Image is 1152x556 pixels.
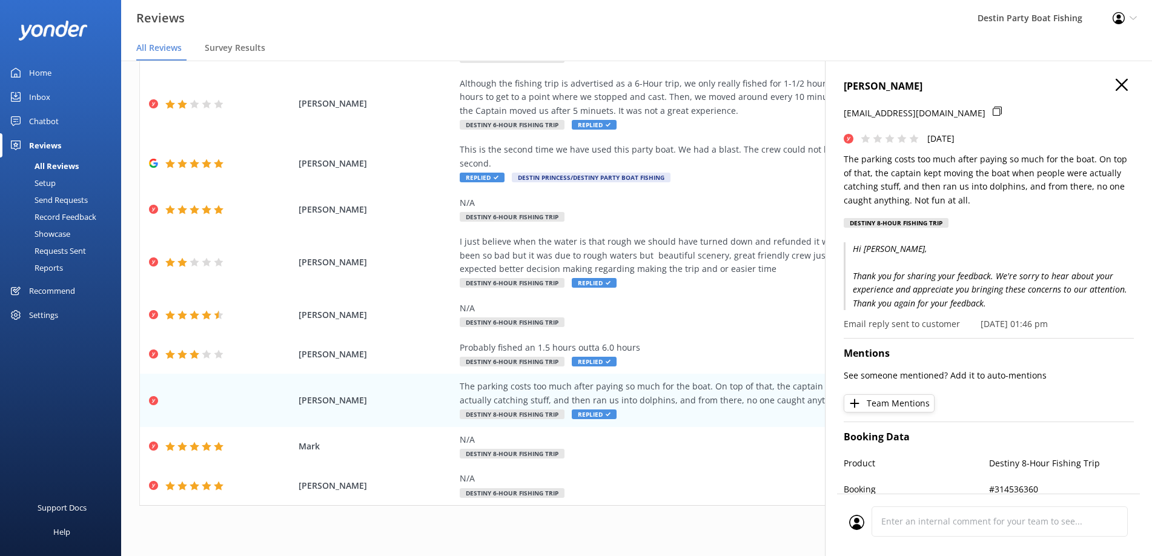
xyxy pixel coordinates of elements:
[844,79,1134,94] h4: [PERSON_NAME]
[205,42,265,54] span: Survey Results
[299,440,454,453] span: Mark
[460,357,564,366] span: Destiny 6-Hour Fishing Trip
[29,109,59,133] div: Chatbot
[53,520,70,544] div: Help
[512,173,670,182] span: Destin Princess/Destiny Party Boat Fishing
[460,173,505,182] span: Replied
[460,120,564,130] span: Destiny 6-Hour Fishing Trip
[981,317,1048,331] p: [DATE] 01:46 pm
[29,303,58,327] div: Settings
[299,394,454,407] span: [PERSON_NAME]
[460,472,1011,485] div: N/A
[989,457,1134,470] p: Destiny 8-Hour Fishing Trip
[7,242,86,259] div: Requests Sent
[38,495,87,520] div: Support Docs
[29,61,51,85] div: Home
[460,235,1011,276] div: I just believe when the water is that rough we should have turned down and refunded it was mentio...
[572,278,617,288] span: Replied
[927,132,955,145] p: [DATE]
[460,433,1011,446] div: N/A
[572,120,617,130] span: Replied
[7,191,121,208] a: Send Requests
[7,157,79,174] div: All Reviews
[460,409,564,419] span: Destiny 8-Hour Fishing Trip
[7,259,63,276] div: Reports
[844,457,989,470] p: Product
[7,174,121,191] a: Setup
[1116,79,1128,92] button: Close
[844,317,960,331] p: Email reply sent to customer
[7,225,70,242] div: Showcase
[844,369,1134,382] p: See someone mentioned? Add it to auto-mentions
[29,85,50,109] div: Inbox
[7,157,121,174] a: All Reviews
[844,394,935,412] button: Team Mentions
[844,242,1134,310] p: Hi [PERSON_NAME], Thank you for sharing your feedback. We're sorry to hear about your experience ...
[18,21,88,41] img: yonder-white-logo.png
[7,191,88,208] div: Send Requests
[572,409,617,419] span: Replied
[572,357,617,366] span: Replied
[299,308,454,322] span: [PERSON_NAME]
[299,348,454,361] span: [PERSON_NAME]
[460,449,564,458] span: Destiny 8-Hour Fishing Trip
[460,380,1011,407] div: The parking costs too much after paying so much for the boat. On top of that, the captain kept mo...
[844,153,1134,207] p: The parking costs too much after paying so much for the boat. On top of that, the captain kept mo...
[460,196,1011,210] div: N/A
[299,256,454,269] span: [PERSON_NAME]
[7,242,121,259] a: Requests Sent
[299,157,454,170] span: [PERSON_NAME]
[7,225,121,242] a: Showcase
[849,515,864,530] img: user_profile.svg
[844,429,1134,445] h4: Booking Data
[460,317,564,327] span: Destiny 6-Hour Fishing Trip
[7,174,56,191] div: Setup
[136,8,185,28] h3: Reviews
[7,208,121,225] a: Record Feedback
[299,97,454,110] span: [PERSON_NAME]
[844,346,1134,362] h4: Mentions
[299,479,454,492] span: [PERSON_NAME]
[29,133,61,157] div: Reviews
[460,212,564,222] span: Destiny 6-Hour Fishing Trip
[460,143,1011,170] div: This is the second time we have used this party boat. We had a blast. The crew could not have bee...
[29,279,75,303] div: Recommend
[7,208,96,225] div: Record Feedback
[299,203,454,216] span: [PERSON_NAME]
[460,488,564,498] span: Destiny 6-Hour Fishing Trip
[7,259,121,276] a: Reports
[136,42,182,54] span: All Reviews
[460,77,1011,117] div: Although the fishing trip is advertised as a 6-Hour trip, we only really fished for 1-1/2 hours. ...
[989,483,1134,496] p: #314536360
[460,278,564,288] span: Destiny 6-Hour Fishing Trip
[844,218,948,228] div: Destiny 8-Hour Fishing Trip
[844,107,985,120] p: [EMAIL_ADDRESS][DOMAIN_NAME]
[460,341,1011,354] div: Probably fished an 1.5 hours outta 6.0 hours
[460,302,1011,315] div: N/A
[844,483,989,496] p: Booking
